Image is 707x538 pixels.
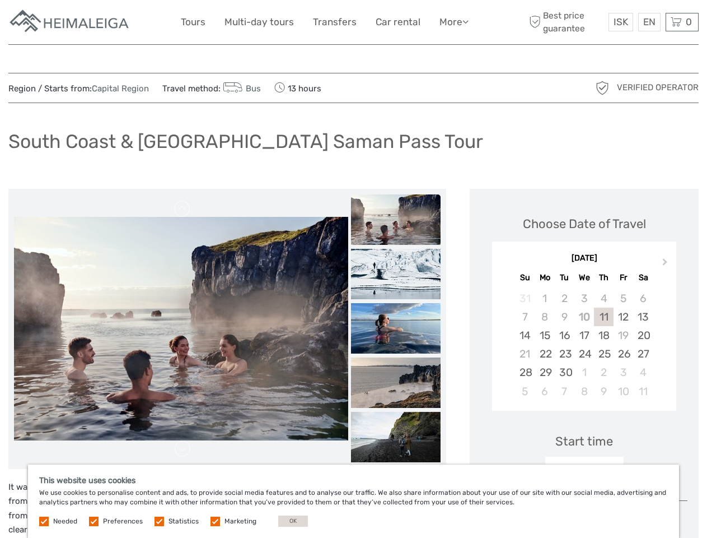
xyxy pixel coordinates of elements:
label: Statistics [168,517,199,526]
a: More [439,14,469,30]
p: It was Led Zeppelin who once sang about [GEOGRAPHIC_DATA] “We come from the land of the ice and s... [8,480,446,537]
a: Multi-day tours [224,14,294,30]
img: 8cae5261c2d34235ba382b5686160a16_slider_thumbnail.jpg [351,194,441,245]
div: Choose Monday, September 29th, 2025 [535,363,555,382]
a: Bus [221,84,261,94]
div: Choose Wednesday, October 1st, 2025 [574,363,594,382]
div: Choose Wednesday, September 24th, 2025 [574,345,594,363]
img: 6ca51bc300c747d19571711d9550aa66_slider_thumbnail.jpg [351,358,441,408]
div: Sa [633,270,653,285]
div: Th [594,270,614,285]
div: Not available Sunday, September 7th, 2025 [515,308,535,326]
div: Choose Thursday, September 18th, 2025 [594,326,614,345]
div: Not available Tuesday, September 9th, 2025 [555,308,574,326]
span: ISK [614,16,628,27]
div: Choose Tuesday, October 7th, 2025 [555,382,574,401]
a: Transfers [313,14,357,30]
div: Not available Wednesday, September 3rd, 2025 [574,289,594,308]
a: Tours [181,14,205,30]
div: Start time [555,433,613,450]
div: Choose Date of Travel [523,215,646,233]
div: Choose Sunday, September 28th, 2025 [515,363,535,382]
span: 0 [684,16,694,27]
div: Not available Wednesday, September 10th, 2025 [574,308,594,326]
p: We're away right now. Please check back later! [16,20,127,29]
div: We [574,270,594,285]
div: 08:00 [545,457,624,483]
div: month 2025-09 [495,289,672,401]
div: Choose Thursday, October 9th, 2025 [594,382,614,401]
button: Open LiveChat chat widget [129,17,142,31]
div: Not available Sunday, September 21st, 2025 [515,345,535,363]
label: Preferences [103,517,143,526]
div: Choose Wednesday, October 8th, 2025 [574,382,594,401]
div: Choose Friday, September 12th, 2025 [614,308,633,326]
div: Not available Monday, September 8th, 2025 [535,308,555,326]
div: Choose Thursday, October 2nd, 2025 [594,363,614,382]
img: e61b5d43fdeb4ca6826cb1bd74f763cf_slider_thumbnail.jpeg [351,303,441,354]
div: Choose Saturday, October 11th, 2025 [633,382,653,401]
div: Choose Saturday, September 27th, 2025 [633,345,653,363]
span: Best price guarantee [526,10,606,34]
span: Region / Starts from: [8,83,149,95]
h1: South Coast & [GEOGRAPHIC_DATA] Saman Pass Tour [8,130,483,153]
img: 8cae5261c2d34235ba382b5686160a16_main_slider.jpg [14,217,348,440]
div: Choose Tuesday, September 23rd, 2025 [555,345,574,363]
label: Needed [53,517,77,526]
div: Choose Friday, October 10th, 2025 [614,382,633,401]
div: Not available Friday, September 19th, 2025 [614,326,633,345]
div: Choose Monday, October 6th, 2025 [535,382,555,401]
div: EN [638,13,661,31]
div: Choose Thursday, September 11th, 2025 [594,308,614,326]
div: Choose Saturday, September 13th, 2025 [633,308,653,326]
img: 49051187b0b7471688870f92d21f96e0_slider_thumbnail.jpg [351,412,441,462]
div: Choose Thursday, September 25th, 2025 [594,345,614,363]
div: Choose Wednesday, September 17th, 2025 [574,326,594,345]
div: Choose Monday, September 15th, 2025 [535,326,555,345]
div: We use cookies to personalise content and ads, to provide social media features and to analyse ou... [28,465,679,538]
label: Marketing [224,517,256,526]
div: Choose Saturday, September 20th, 2025 [633,326,653,345]
div: Not available Monday, September 1st, 2025 [535,289,555,308]
div: Mo [535,270,555,285]
div: Choose Friday, October 3rd, 2025 [614,363,633,382]
div: Choose Sunday, October 5th, 2025 [515,382,535,401]
div: Choose Friday, September 26th, 2025 [614,345,633,363]
img: Apartments in Reykjavik [8,8,132,36]
div: Tu [555,270,574,285]
div: Choose Saturday, October 4th, 2025 [633,363,653,382]
a: Car rental [376,14,420,30]
div: Su [515,270,535,285]
button: Next Month [657,256,675,273]
div: Fr [614,270,633,285]
div: [DATE] [492,253,676,265]
div: Choose Monday, September 22nd, 2025 [535,345,555,363]
span: Travel method: [162,80,261,96]
img: 8ff50d7d08554d2ca5b268e874a0cca1_slider_thumbnail.jpg [351,249,441,299]
span: 13 hours [274,80,321,96]
div: Not available Thursday, September 4th, 2025 [594,289,614,308]
h5: This website uses cookies [39,476,668,485]
button: OK [278,516,308,527]
div: Not available Friday, September 5th, 2025 [614,289,633,308]
div: Not available Sunday, August 31st, 2025 [515,289,535,308]
a: Capital Region [92,84,149,94]
div: Choose Tuesday, September 16th, 2025 [555,326,574,345]
img: verified_operator_grey_128.png [593,79,611,97]
div: Choose Tuesday, September 30th, 2025 [555,363,574,382]
span: Verified Operator [617,82,699,94]
div: Not available Saturday, September 6th, 2025 [633,289,653,308]
div: Not available Tuesday, September 2nd, 2025 [555,289,574,308]
div: Choose Sunday, September 14th, 2025 [515,326,535,345]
